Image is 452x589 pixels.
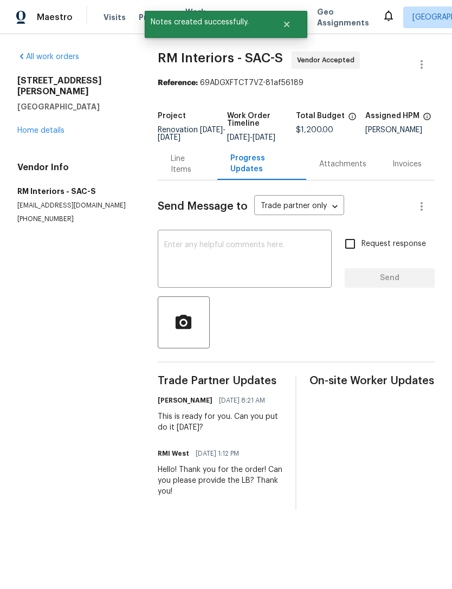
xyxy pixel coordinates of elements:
[227,112,296,127] h5: Work Order Timeline
[423,112,431,126] span: The hpm assigned to this work order.
[158,79,198,87] b: Reference:
[17,101,132,112] h5: [GEOGRAPHIC_DATA]
[269,14,305,35] button: Close
[219,395,265,406] span: [DATE] 8:21 AM
[158,464,283,497] div: Hello! Thank you for the order! Can you please provide the LB? Thank you!
[17,215,132,224] p: [PHONE_NUMBER]
[158,395,212,406] h6: [PERSON_NAME]
[158,376,283,386] span: Trade Partner Updates
[253,134,275,141] span: [DATE]
[361,238,426,250] span: Request response
[158,411,283,433] div: This is ready for you. Can you put do it [DATE]?
[171,153,204,175] div: Line Items
[158,134,180,141] span: [DATE]
[296,112,345,120] h5: Total Budget
[17,162,132,173] h4: Vendor Info
[196,448,239,459] span: [DATE] 1:12 PM
[317,7,369,28] span: Geo Assignments
[296,126,333,134] span: $1,200.00
[139,12,172,23] span: Projects
[17,186,132,197] h5: RM Interiors - SAC-S
[158,112,186,120] h5: Project
[158,448,189,459] h6: RMI West
[365,126,435,134] div: [PERSON_NAME]
[17,53,79,61] a: All work orders
[17,127,64,134] a: Home details
[158,51,283,64] span: RM Interiors - SAC-S
[185,7,213,28] span: Work Orders
[365,112,419,120] h5: Assigned HPM
[309,376,435,386] span: On-site Worker Updates
[145,11,269,34] span: Notes created successfully.
[17,75,132,97] h2: [STREET_ADDRESS][PERSON_NAME]
[17,201,132,210] p: [EMAIL_ADDRESS][DOMAIN_NAME]
[227,134,275,141] span: -
[254,198,344,216] div: Trade partner only
[158,77,435,88] div: 69ADGXFTCT7VZ-81af56189
[37,12,73,23] span: Maestro
[348,112,357,126] span: The total cost of line items that have been proposed by Opendoor. This sum includes line items th...
[104,12,126,23] span: Visits
[297,55,359,66] span: Vendor Accepted
[158,126,225,141] span: -
[230,153,293,174] div: Progress Updates
[158,201,248,212] span: Send Message to
[227,134,250,141] span: [DATE]
[200,126,223,134] span: [DATE]
[319,159,366,170] div: Attachments
[158,126,225,141] span: Renovation
[392,159,422,170] div: Invoices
